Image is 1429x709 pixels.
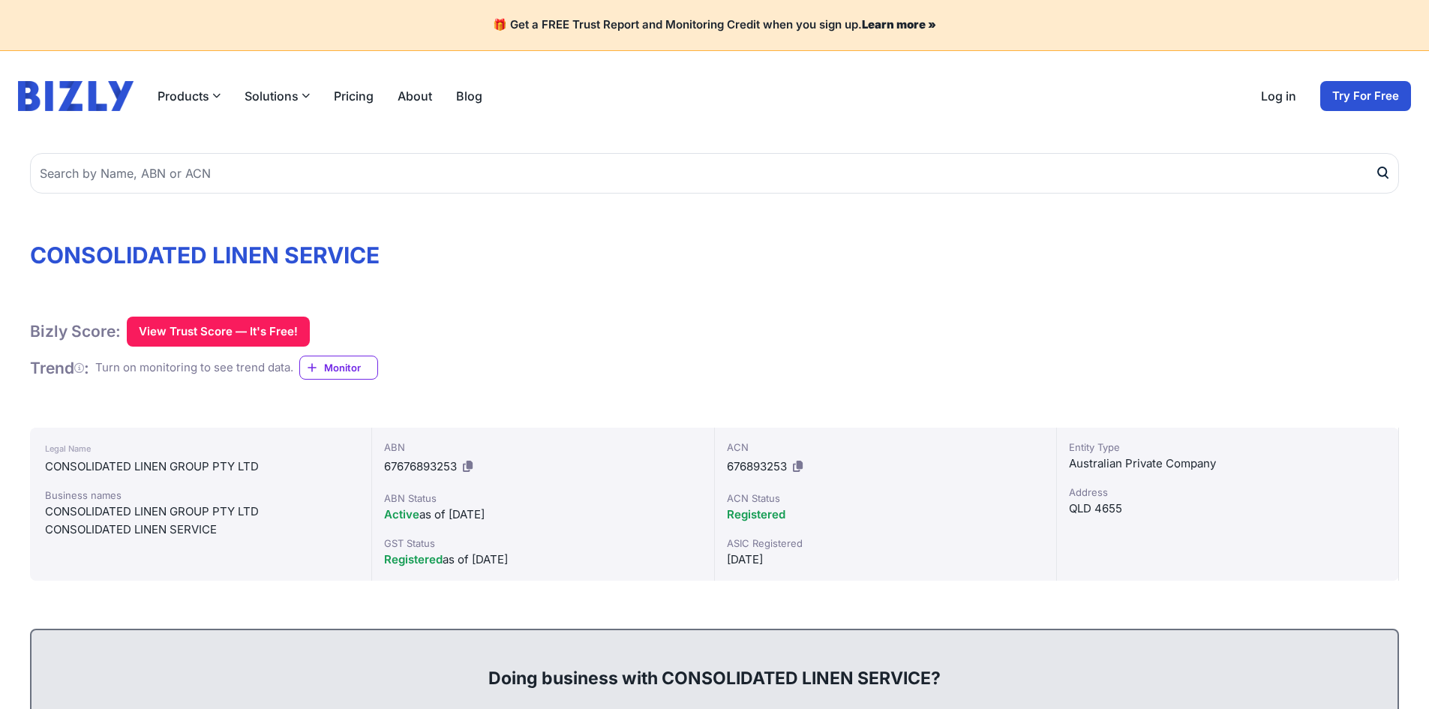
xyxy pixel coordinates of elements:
[30,242,1399,269] h1: CONSOLIDATED LINEN SERVICE
[727,507,785,521] span: Registered
[45,503,356,521] div: CONSOLIDATED LINEN GROUP PTY LTD
[45,440,356,458] div: Legal Name
[1069,440,1386,455] div: Entity Type
[45,458,356,476] div: CONSOLIDATED LINEN GROUP PTY LTD
[384,440,701,455] div: ABN
[1069,500,1386,518] div: QLD 4655
[299,356,378,380] a: Monitor
[384,506,701,524] div: as of [DATE]
[30,321,121,341] h1: Bizly Score:
[1069,485,1386,500] div: Address
[384,491,701,506] div: ABN Status
[727,459,787,473] span: 676893253
[30,153,1399,194] input: Search by Name, ABN or ACN
[47,642,1382,690] div: Doing business with CONSOLIDATED LINEN SERVICE?
[384,507,419,521] span: Active
[1320,81,1411,111] a: Try For Free
[1261,87,1296,105] a: Log in
[324,360,377,375] span: Monitor
[398,87,432,105] a: About
[30,358,89,378] h1: Trend :
[384,551,701,569] div: as of [DATE]
[727,551,1044,569] div: [DATE]
[727,491,1044,506] div: ACN Status
[45,521,356,539] div: CONSOLIDATED LINEN SERVICE
[384,552,443,566] span: Registered
[95,359,293,377] div: Turn on monitoring to see trend data.
[862,17,936,32] a: Learn more »
[18,18,1411,32] h4: 🎁 Get a FREE Trust Report and Monitoring Credit when you sign up.
[245,87,310,105] button: Solutions
[127,317,310,347] button: View Trust Score — It's Free!
[727,440,1044,455] div: ACN
[1069,455,1386,473] div: Australian Private Company
[727,536,1044,551] div: ASIC Registered
[384,459,457,473] span: 67676893253
[456,87,482,105] a: Blog
[158,87,221,105] button: Products
[384,536,701,551] div: GST Status
[334,87,374,105] a: Pricing
[45,488,356,503] div: Business names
